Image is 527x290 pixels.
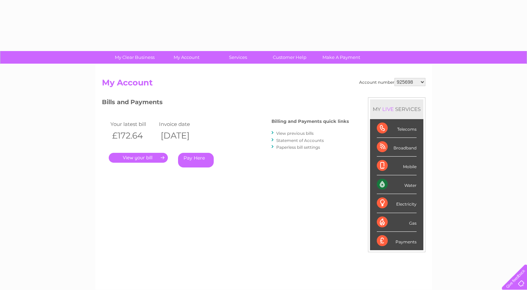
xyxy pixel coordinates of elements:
[157,119,206,129] td: Invoice date
[109,129,158,143] th: £172.64
[377,194,417,213] div: Electricity
[276,138,324,143] a: Statement of Accounts
[377,138,417,157] div: Broadband
[276,131,314,136] a: View previous bills
[109,119,158,129] td: Your latest bill
[276,145,320,150] a: Paperless bill settings
[377,119,417,138] div: Telecoms
[377,213,417,232] div: Gas
[377,157,417,175] div: Mobile
[102,97,349,109] h3: Bills and Payments
[359,78,425,86] div: Account number
[158,51,214,64] a: My Account
[178,153,214,167] a: Pay Here
[109,153,168,163] a: .
[157,129,206,143] th: [DATE]
[107,51,163,64] a: My Clear Business
[370,99,423,119] div: MY SERVICES
[313,51,369,64] a: Make A Payment
[102,78,425,91] h2: My Account
[210,51,266,64] a: Services
[271,119,349,124] h4: Billing and Payments quick links
[262,51,318,64] a: Customer Help
[377,232,417,250] div: Payments
[381,106,395,112] div: LIVE
[377,175,417,194] div: Water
